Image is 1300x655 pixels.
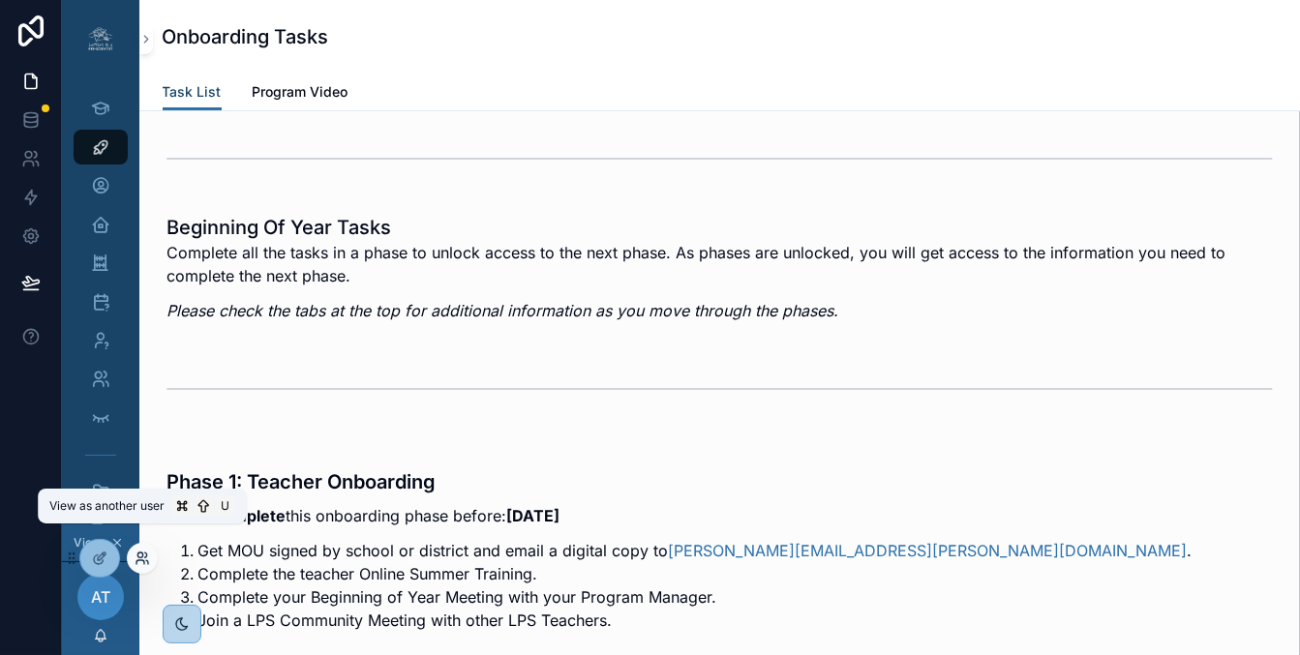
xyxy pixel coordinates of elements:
a: Task List [163,74,222,111]
li: Get MOU signed by school or district and email a digital copy to . [197,539,1273,562]
strong: complete [214,506,286,525]
p: Complete all the tasks in a phase to unlock access to the next phase. As phases are unlocked, you... [166,241,1273,287]
a: [PERSON_NAME][EMAIL_ADDRESS][PERSON_NAME][DOMAIN_NAME] [668,541,1187,560]
span: Viewing as [PERSON_NAME] [74,535,106,551]
li: Complete the teacher Online Summer Training. [197,562,1273,585]
p: Aim to this onboarding phase before: [166,504,1273,527]
span: AT [91,585,110,609]
span: Program Video [253,82,348,102]
li: Join a LPS Community Meeting with other LPS Teachers. [197,609,1273,632]
img: App logo [85,23,116,54]
a: Program Video [253,74,348,113]
span: Task List [163,82,222,102]
span: U [217,498,232,514]
h3: Phase 1: Teacher Onboarding [166,467,1273,496]
span: View as another user [49,498,165,514]
li: Complete your Beginning of Year Meeting with your Program Manager. [197,585,1273,609]
div: scrollable content [62,77,139,524]
strong: [DATE] [506,506,559,525]
em: Please check the tabs at the top for additional information as you move through the phases. [166,301,838,320]
h1: Beginning Of Year Tasks [166,214,1273,241]
h1: Onboarding Tasks [163,23,329,50]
